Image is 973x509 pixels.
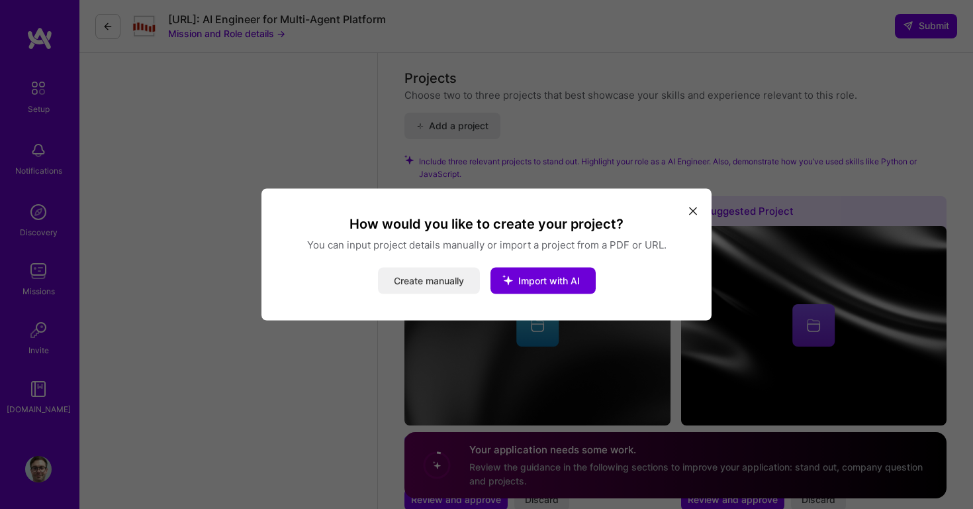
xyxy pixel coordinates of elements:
[490,263,525,298] i: icon StarsWhite
[378,268,480,294] button: Create manually
[261,189,712,321] div: modal
[490,268,596,294] button: Import with AI
[277,215,696,233] h3: How would you like to create your project?
[518,275,580,286] span: Import with AI
[277,238,696,252] p: You can input project details manually or import a project from a PDF or URL.
[689,207,697,215] i: icon Close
